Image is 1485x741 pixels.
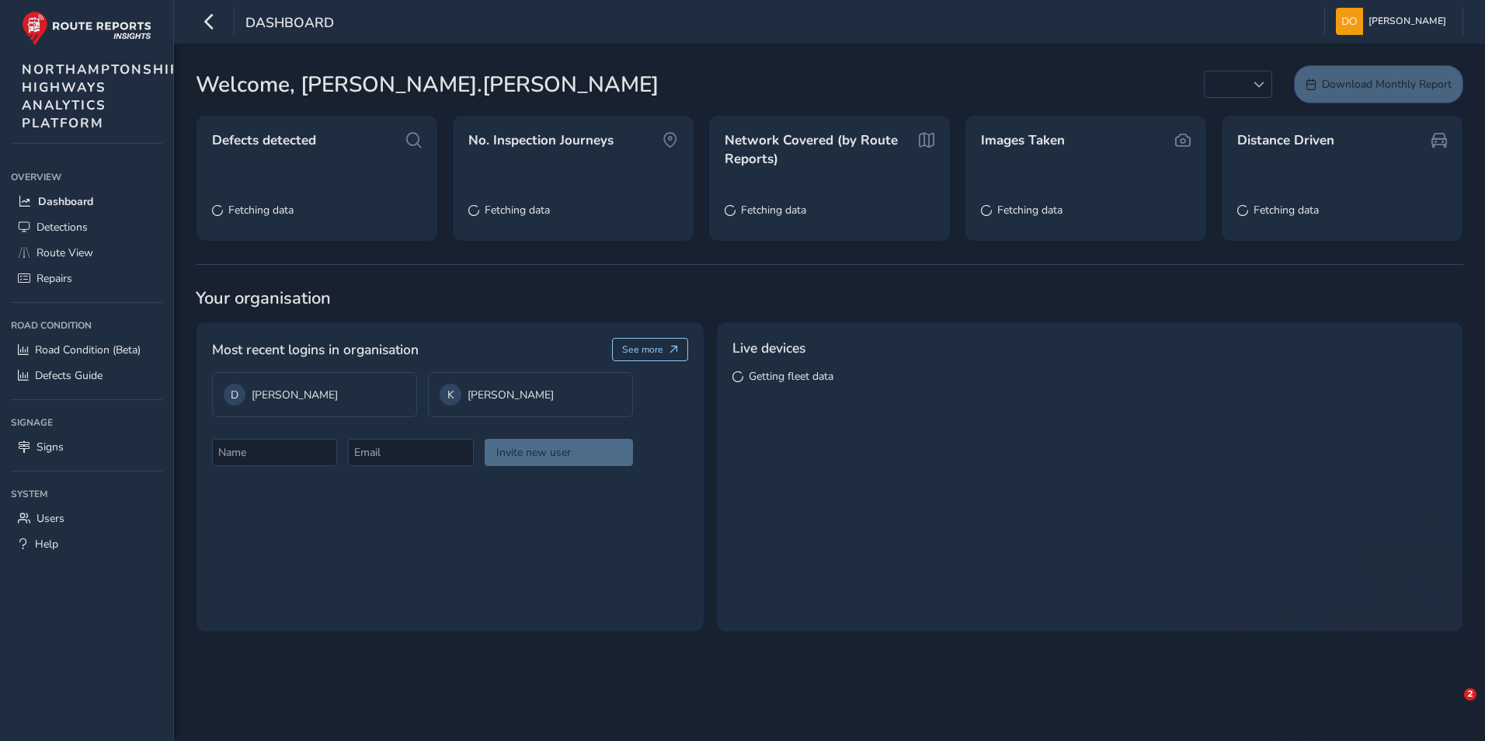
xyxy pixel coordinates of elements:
span: Detections [37,220,88,235]
button: [PERSON_NAME] [1336,8,1452,35]
a: Users [11,506,162,531]
span: Defects detected [212,131,316,150]
span: [PERSON_NAME] [1368,8,1446,35]
span: No. Inspection Journeys [468,131,614,150]
span: Road Condition (Beta) [35,343,141,357]
a: Road Condition (Beta) [11,337,162,363]
input: Email [348,439,473,466]
span: Fetching data [741,203,806,217]
iframe: Intercom live chat [1432,688,1469,725]
span: Signs [37,440,64,454]
div: System [11,482,162,506]
span: Fetching data [997,203,1062,217]
div: Road Condition [11,314,162,337]
span: Dashboard [245,13,334,35]
span: Fetching data [485,203,550,217]
span: Distance Driven [1237,131,1334,150]
span: D [231,388,238,402]
a: Detections [11,214,162,240]
a: Dashboard [11,189,162,214]
span: Live devices [732,338,805,358]
div: [PERSON_NAME] [440,384,621,405]
a: Route View [11,240,162,266]
div: [PERSON_NAME] [224,384,405,405]
span: Getting fleet data [749,369,833,384]
span: Welcome, [PERSON_NAME].[PERSON_NAME] [196,68,659,101]
span: Fetching data [228,203,294,217]
span: NORTHAMPTONSHIRE HIGHWAYS ANALYTICS PLATFORM [22,61,190,132]
span: Dashboard [38,194,93,209]
span: See more [622,343,663,356]
span: Your organisation [196,287,1463,310]
span: 2 [1464,688,1476,701]
span: Defects Guide [35,368,103,383]
span: Fetching data [1254,203,1319,217]
a: Defects Guide [11,363,162,388]
a: Signs [11,434,162,460]
span: Repairs [37,271,72,286]
span: Help [35,537,58,551]
a: Repairs [11,266,162,291]
span: Route View [37,245,93,260]
span: Images Taken [981,131,1065,150]
span: K [447,388,454,402]
a: Help [11,531,162,557]
span: Users [37,511,64,526]
img: diamond-layout [1336,8,1363,35]
div: Signage [11,411,162,434]
span: Network Covered (by Route Reports) [725,131,913,168]
input: Name [212,439,337,466]
div: Overview [11,165,162,189]
button: See more [612,338,689,361]
img: rr logo [22,11,151,46]
span: Most recent logins in organisation [212,339,419,360]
